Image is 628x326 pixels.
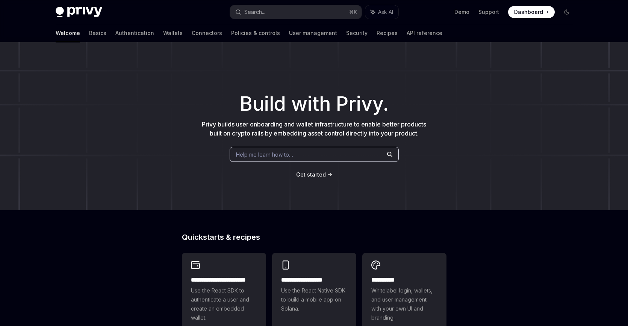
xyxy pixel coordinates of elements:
[296,171,326,178] span: Get started
[163,24,183,42] a: Wallets
[289,24,337,42] a: User management
[56,24,80,42] a: Welcome
[182,233,260,241] span: Quickstarts & recipes
[365,5,398,19] button: Ask AI
[236,151,293,158] span: Help me learn how to…
[371,286,437,322] span: Whitelabel login, wallets, and user management with your own UI and branding.
[478,8,499,16] a: Support
[191,286,257,322] span: Use the React SDK to authenticate a user and create an embedded wallet.
[281,286,347,313] span: Use the React Native SDK to build a mobile app on Solana.
[296,171,326,178] a: Get started
[244,8,265,17] div: Search...
[192,24,222,42] a: Connectors
[378,8,393,16] span: Ask AI
[508,6,555,18] a: Dashboard
[454,8,469,16] a: Demo
[561,6,573,18] button: Toggle dark mode
[230,5,362,19] button: Search...⌘K
[377,24,398,42] a: Recipes
[240,97,389,111] span: Build with Privy.
[346,24,368,42] a: Security
[115,24,154,42] a: Authentication
[202,120,426,137] span: Privy builds user onboarding and wallet infrastructure to enable better products built on crypto ...
[514,8,543,16] span: Dashboard
[89,24,106,42] a: Basics
[231,24,280,42] a: Policies & controls
[407,24,442,42] a: API reference
[349,9,357,15] span: ⌘ K
[56,7,102,17] img: dark logo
